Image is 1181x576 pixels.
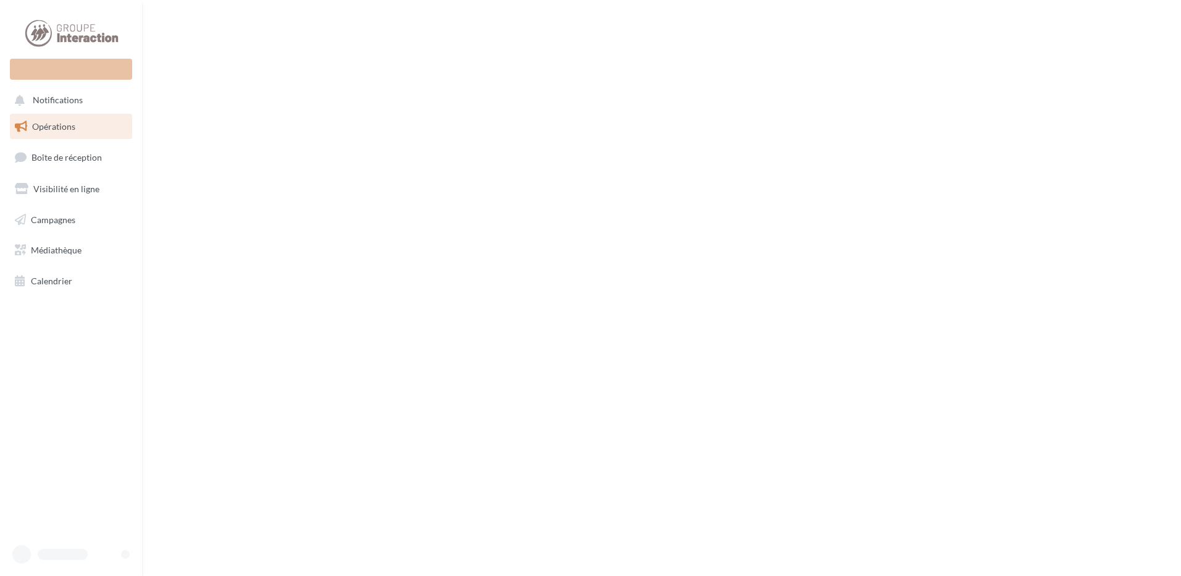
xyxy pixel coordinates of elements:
[7,207,135,233] a: Campagnes
[7,176,135,202] a: Visibilité en ligne
[31,276,72,286] span: Calendrier
[32,121,75,132] span: Opérations
[32,152,102,163] span: Boîte de réception
[33,95,83,106] span: Notifications
[7,237,135,263] a: Médiathèque
[31,245,82,255] span: Médiathèque
[7,144,135,171] a: Boîte de réception
[10,59,132,80] div: Nouvelle campagne
[31,214,75,224] span: Campagnes
[33,184,99,194] span: Visibilité en ligne
[7,114,135,140] a: Opérations
[7,268,135,294] a: Calendrier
